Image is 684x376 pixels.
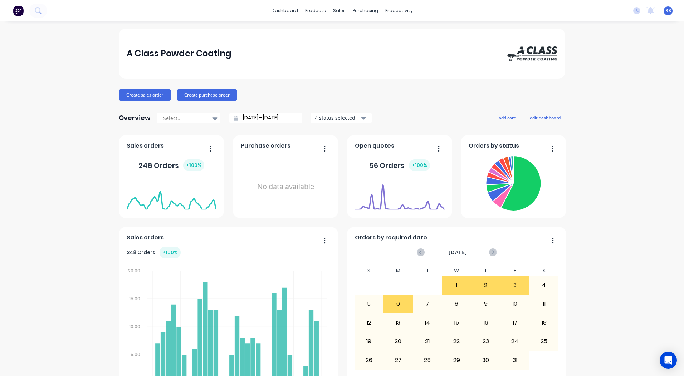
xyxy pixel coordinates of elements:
[355,314,383,332] div: 12
[529,266,559,276] div: S
[469,142,519,150] span: Orders by status
[177,89,237,101] button: Create purchase order
[442,332,471,350] div: 22
[369,159,430,171] div: 56 Orders
[500,332,529,350] div: 24
[530,276,558,294] div: 4
[355,351,383,369] div: 26
[500,295,529,313] div: 10
[355,142,394,150] span: Open quotes
[183,159,204,171] div: + 100 %
[500,266,529,276] div: F
[131,352,140,358] tspan: 5.00
[500,351,529,369] div: 31
[119,111,151,125] div: Overview
[442,295,471,313] div: 8
[500,276,529,294] div: 3
[500,314,529,332] div: 17
[127,46,231,61] div: A Class Powder Coating
[507,46,557,61] img: A Class Powder Coating
[383,266,413,276] div: M
[494,113,521,122] button: add card
[119,89,171,101] button: Create sales order
[355,295,383,313] div: 5
[384,295,412,313] div: 6
[472,351,500,369] div: 30
[315,114,360,122] div: 4 status selected
[413,332,442,350] div: 21
[471,266,500,276] div: T
[525,113,565,122] button: edit dashboard
[127,247,181,258] div: 248 Orders
[349,5,382,16] div: purchasing
[129,296,140,302] tspan: 15.00
[355,332,383,350] div: 19
[442,266,471,276] div: W
[413,351,442,369] div: 28
[660,352,677,369] div: Open Intercom Messenger
[472,276,500,294] div: 2
[472,314,500,332] div: 16
[160,247,181,258] div: + 100 %
[413,266,442,276] div: T
[13,5,24,16] img: Factory
[128,268,140,274] tspan: 20.00
[442,351,471,369] div: 29
[449,248,467,256] span: [DATE]
[384,332,412,350] div: 20
[355,266,384,276] div: S
[413,314,442,332] div: 14
[472,295,500,313] div: 9
[241,142,290,150] span: Purchase orders
[311,113,372,123] button: 4 status selected
[442,276,471,294] div: 1
[302,5,329,16] div: products
[127,142,164,150] span: Sales orders
[268,5,302,16] a: dashboard
[329,5,349,16] div: sales
[442,314,471,332] div: 15
[129,323,140,330] tspan: 10.00
[409,159,430,171] div: + 100 %
[530,314,558,332] div: 18
[530,295,558,313] div: 11
[382,5,416,16] div: productivity
[530,332,558,350] div: 25
[241,153,331,221] div: No data available
[665,8,671,14] span: RB
[413,295,442,313] div: 7
[472,332,500,350] div: 23
[384,314,412,332] div: 13
[384,351,412,369] div: 27
[138,159,204,171] div: 248 Orders
[127,233,164,242] span: Sales orders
